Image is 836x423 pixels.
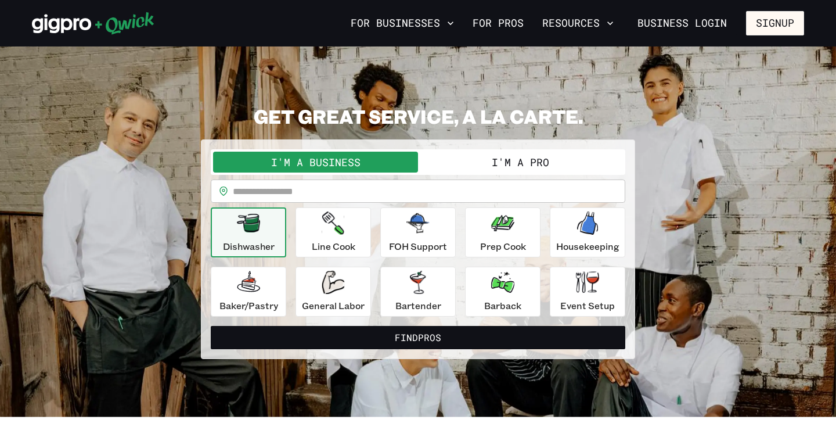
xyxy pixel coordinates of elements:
button: Line Cook [296,207,371,257]
p: Event Setup [560,299,615,313]
button: For Businesses [346,13,459,33]
button: General Labor [296,267,371,317]
p: FOH Support [389,239,447,253]
button: I'm a Pro [418,152,623,173]
button: FOH Support [380,207,456,257]
button: Housekeeping [550,207,625,257]
button: Baker/Pastry [211,267,286,317]
button: Bartender [380,267,456,317]
p: Line Cook [312,239,355,253]
h2: GET GREAT SERVICE, A LA CARTE. [201,105,635,128]
button: FindPros [211,326,625,349]
button: Event Setup [550,267,625,317]
p: Prep Cook [480,239,526,253]
a: For Pros [468,13,528,33]
p: Dishwasher [223,239,275,253]
button: Prep Cook [465,207,540,257]
button: Barback [465,267,540,317]
button: Dishwasher [211,207,286,257]
p: Baker/Pastry [219,299,278,313]
button: Resources [538,13,618,33]
p: Barback [484,299,521,313]
button: I'm a Business [213,152,418,173]
button: Signup [746,11,804,35]
p: Housekeeping [556,239,619,253]
a: Business Login [628,11,737,35]
p: General Labor [302,299,365,313]
p: Bartender [395,299,441,313]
